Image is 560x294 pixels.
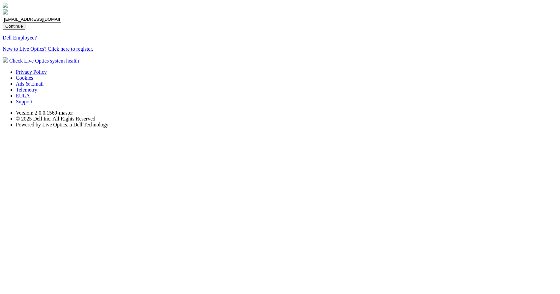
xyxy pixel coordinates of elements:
li: Powered by Live Optics, a Dell Technology [16,122,557,128]
a: Dell Employee? [3,35,37,40]
a: Support [16,99,33,104]
a: Cookies [16,75,33,81]
li: Version: 2.0.0.1569-master [16,110,557,116]
input: Continue [3,23,25,30]
img: liveoptics-logo.svg [3,3,8,8]
li: © 2025 Dell Inc. All Rights Reserved [16,116,557,122]
a: Telemetry [16,87,37,93]
img: liveoptics-word.svg [3,9,8,14]
a: Ads & Email [16,81,44,87]
a: Privacy Policy [16,69,47,75]
a: EULA [16,93,30,98]
img: status-check-icon.svg [3,57,8,63]
a: New to Live Optics? Click here to register. [3,46,93,52]
input: email@address.com [3,16,61,23]
a: Check Live Optics system health [9,58,79,64]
